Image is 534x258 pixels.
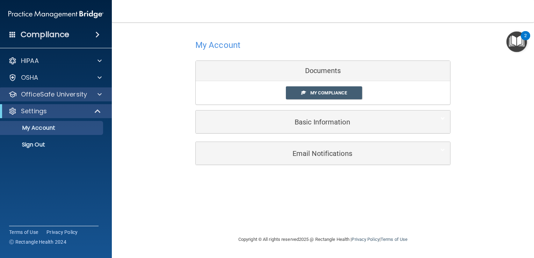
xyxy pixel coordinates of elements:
[381,237,407,242] a: Terms of Use
[21,90,87,99] p: OfficeSafe University
[21,30,69,40] h4: Compliance
[21,73,38,82] p: OSHA
[201,145,445,161] a: Email Notifications
[5,124,100,131] p: My Account
[195,228,450,251] div: Copyright © All rights reserved 2025 @ Rectangle Health | |
[196,61,450,81] div: Documents
[8,107,101,115] a: Settings
[195,41,240,50] h4: My Account
[524,36,527,45] div: 2
[9,238,66,245] span: Ⓒ Rectangle Health 2024
[506,31,527,52] button: Open Resource Center, 2 new notifications
[352,237,379,242] a: Privacy Policy
[201,114,445,130] a: Basic Information
[46,229,78,236] a: Privacy Policy
[21,57,39,65] p: HIPAA
[8,7,103,21] img: PMB logo
[21,107,47,115] p: Settings
[8,90,102,99] a: OfficeSafe University
[310,90,347,95] span: My Compliance
[201,150,424,157] h5: Email Notifications
[9,229,38,236] a: Terms of Use
[8,73,102,82] a: OSHA
[5,141,100,148] p: Sign Out
[201,118,424,126] h5: Basic Information
[8,57,102,65] a: HIPAA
